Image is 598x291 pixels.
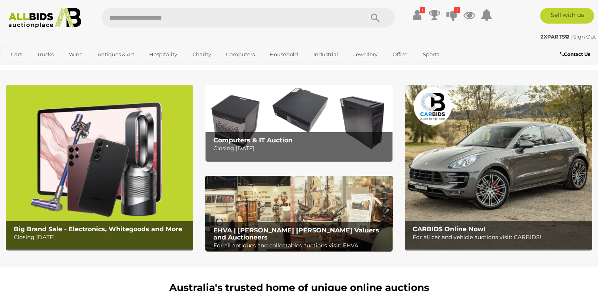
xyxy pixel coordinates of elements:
[405,85,592,249] a: CARBIDS Online Now! CARBIDS Online Now! For all car and vehicle auctions visit: CARBIDS!
[14,232,189,242] p: Closing [DATE]
[6,48,27,61] a: Cars
[570,33,572,40] span: |
[541,33,569,40] strong: 2XPARTS
[205,85,392,160] img: Computers & IT Auction
[187,48,216,61] a: Charity
[4,8,85,28] img: Allbids.com.au
[411,8,423,22] a: !
[6,85,193,249] img: Big Brand Sale - Electronics, Whitegoods and More
[6,61,72,74] a: [GEOGRAPHIC_DATA]
[213,144,389,153] p: Closing [DATE]
[64,48,88,61] a: Wine
[14,225,182,233] b: Big Brand Sale - Electronics, Whitegoods and More
[413,225,485,233] b: CARBIDS Online Now!
[205,85,392,160] a: Computers & IT Auction Computers & IT Auction Closing [DATE]
[6,85,193,249] a: Big Brand Sale - Electronics, Whitegoods and More Big Brand Sale - Electronics, Whitegoods and Mo...
[308,48,343,61] a: Industrial
[454,7,460,13] i: 1
[405,85,592,249] img: CARBIDS Online Now!
[213,227,379,241] b: EHVA | [PERSON_NAME] [PERSON_NAME] Valuers and Auctioneers
[387,48,413,61] a: Office
[93,48,139,61] a: Antiques & Art
[213,241,389,250] p: For all antiques and collectables auctions visit: EHVA
[265,48,303,61] a: Household
[573,33,596,40] a: Sign Out
[144,48,182,61] a: Hospitality
[348,48,383,61] a: Jewellery
[355,8,395,28] button: Search
[205,176,392,251] img: EHVA | Evans Hastings Valuers and Auctioneers
[205,176,392,251] a: EHVA | Evans Hastings Valuers and Auctioneers EHVA | [PERSON_NAME] [PERSON_NAME] Valuers and Auct...
[541,33,570,40] a: 2XPARTS
[560,51,590,57] b: Contact Us
[420,7,425,13] i: !
[540,8,594,24] a: Sell with us
[446,8,458,22] a: 1
[213,136,293,144] b: Computers & IT Auction
[32,48,59,61] a: Trucks
[418,48,444,61] a: Sports
[221,48,260,61] a: Computers
[560,50,592,59] a: Contact Us
[413,232,588,242] p: For all car and vehicle auctions visit: CARBIDS!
